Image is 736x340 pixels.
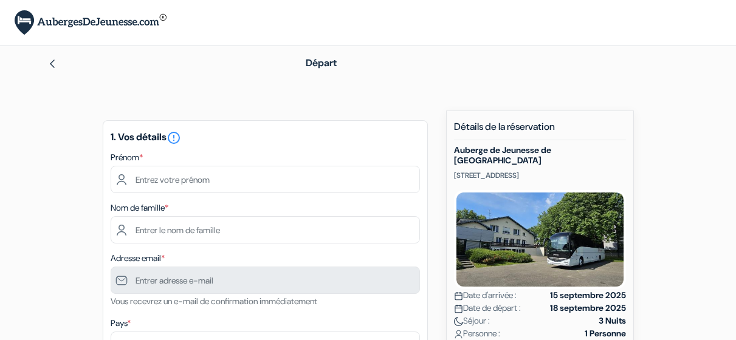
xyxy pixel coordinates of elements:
span: Départ [306,56,337,69]
strong: 15 septembre 2025 [550,289,626,302]
input: Entrer le nom de famille [111,216,420,243]
strong: 1 Personne [585,327,626,340]
h5: Détails de la réservation [454,121,626,140]
span: Date d'arrivée : [454,289,517,302]
img: left_arrow.svg [47,59,57,69]
img: calendar.svg [454,291,463,301]
img: AubergesDeJeunesse.com [15,10,167,35]
p: [STREET_ADDRESS] [454,171,626,180]
label: Prénom [111,151,143,164]
strong: 18 septembre 2025 [550,302,626,314]
h5: Auberge de Jeunesse de [GEOGRAPHIC_DATA] [454,145,626,166]
span: Personne : [454,327,500,340]
img: user_icon.svg [454,330,463,339]
span: Séjour : [454,314,490,327]
h5: 1. Vos détails [111,131,420,145]
img: calendar.svg [454,304,463,313]
img: moon.svg [454,317,463,326]
i: error_outline [167,131,181,145]
input: Entrez votre prénom [111,166,420,193]
small: Vous recevrez un e-mail de confirmation immédiatement [111,296,317,307]
span: Date de départ : [454,302,521,314]
label: Adresse email [111,252,165,265]
strong: 3 Nuits [599,314,626,327]
label: Pays [111,317,131,330]
label: Nom de famille [111,202,168,214]
a: error_outline [167,131,181,143]
input: Entrer adresse e-mail [111,267,420,294]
